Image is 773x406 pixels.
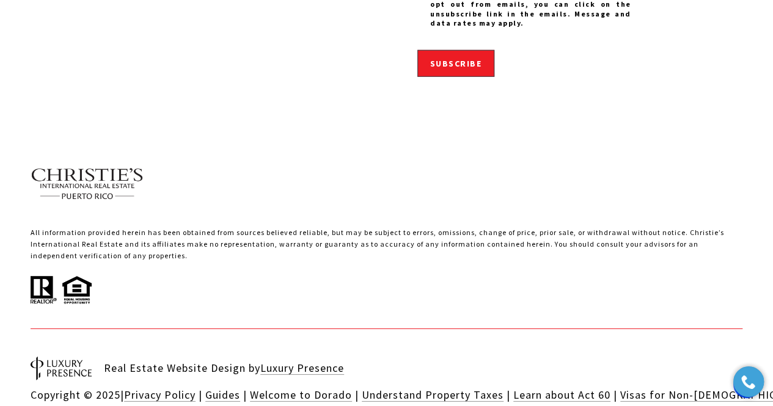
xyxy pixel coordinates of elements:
a: Understand Property Taxes - open in a new tab [362,388,504,402]
button: Subscribe [417,50,495,77]
a: Guides [205,388,240,402]
a: Welcome to Dorado - open in a new tab [250,388,352,402]
a: Luxury Presence - open in a new tab [260,361,344,375]
span: Subscribe [430,58,482,69]
span: | [243,388,247,402]
a: Privacy Policy [124,388,196,402]
span: | [507,388,510,402]
img: All information provided herein has been obtained from sources believed reliable, but may be subj... [31,274,92,305]
img: Christie's International Real Estate text transparent background [31,153,144,214]
span: | [614,388,617,402]
img: Real Estate Website Design by [31,357,92,380]
p: All information provided herein has been obtained from sources believed reliable, but may be subj... [31,227,742,274]
a: Learn about Act 60 - open in a new tab [513,388,610,402]
span: | [355,388,359,402]
div: Real Estate Website Design by [104,360,344,377]
span: 2025 [96,388,120,402]
span: Copyright © [31,388,93,402]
